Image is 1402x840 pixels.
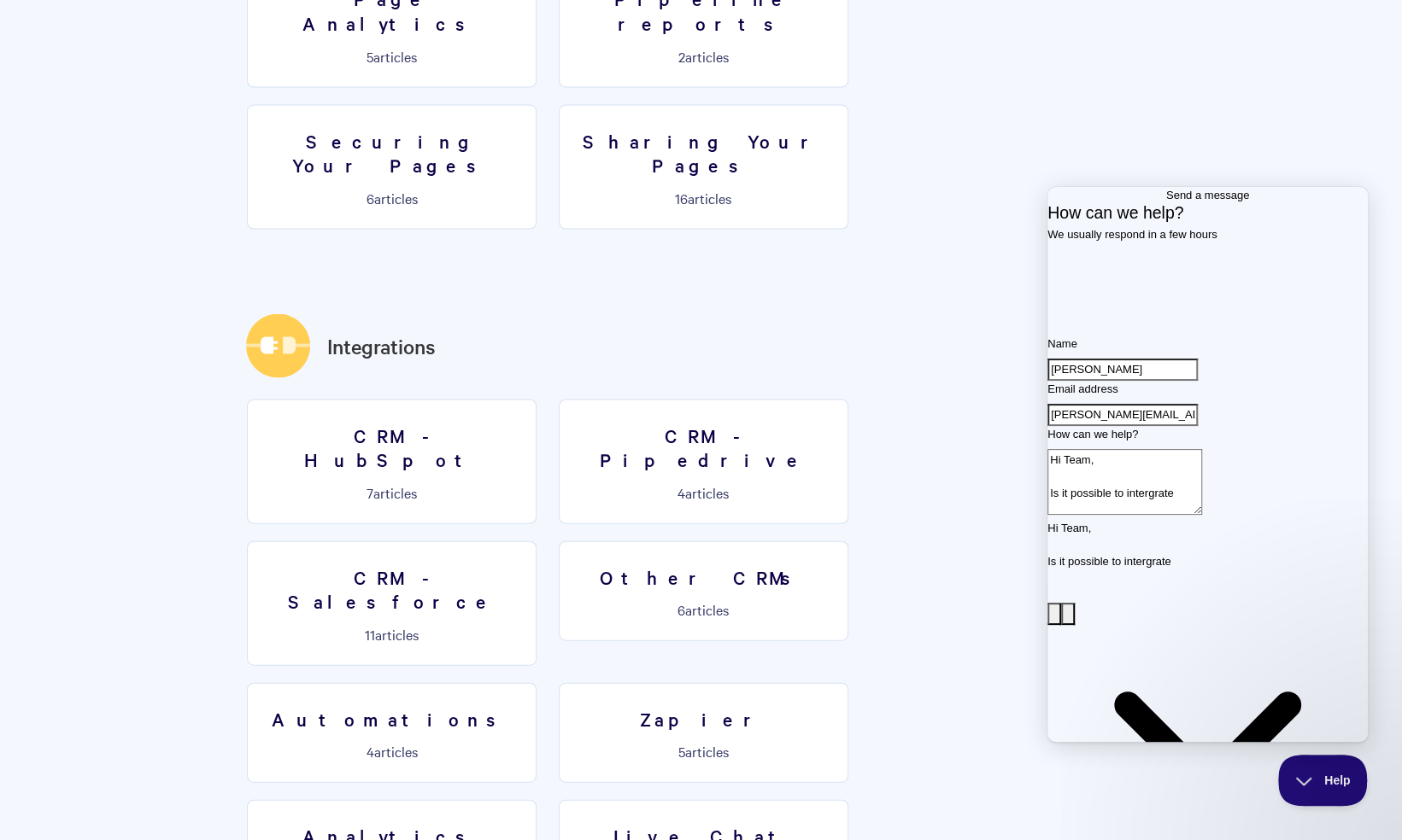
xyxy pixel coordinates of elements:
[247,541,537,666] a: CRM - Salesforce 11articles
[258,707,525,732] h3: Automations
[678,742,685,761] span: 5
[570,602,837,617] p: articles
[570,565,837,590] h3: Other CRMs
[559,541,848,642] a: Other CRMs 6articles
[678,47,685,66] span: 2
[559,400,848,524] a: CRM - Pipedrive 4articles
[570,49,837,64] p: articles
[1278,755,1368,806] iframe: Help Scout Beacon - Close
[559,105,848,230] a: Sharing Your Pages 16articles
[367,47,373,66] span: 5
[247,400,537,524] a: CRM - HubSpot 7articles
[675,189,688,207] span: 16
[327,331,436,362] a: Integrations
[559,683,848,784] a: Zapier 5articles
[258,565,525,614] h3: CRM - Salesforce
[258,744,525,759] p: articles
[570,423,837,472] h3: CRM - Pipedrive
[570,744,837,759] p: articles
[570,190,837,206] p: articles
[258,485,525,500] p: articles
[258,627,525,642] p: articles
[365,625,375,644] span: 11
[367,742,374,761] span: 4
[570,129,837,178] h3: Sharing Your Pages
[258,49,525,64] p: articles
[570,485,837,500] p: articles
[570,707,837,732] h3: Zapier
[247,105,537,230] a: Securing Your Pages 6articles
[678,483,685,502] span: 4
[247,683,537,784] a: Automations 4articles
[367,483,373,502] span: 7
[1047,187,1368,742] iframe: Help Scout Beacon - Live Chat, Contact Form, and Knowledge Base
[258,129,525,178] h3: Securing Your Pages
[678,600,685,619] span: 6
[258,423,525,472] h3: CRM - HubSpot
[258,190,525,206] p: articles
[367,189,374,207] span: 6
